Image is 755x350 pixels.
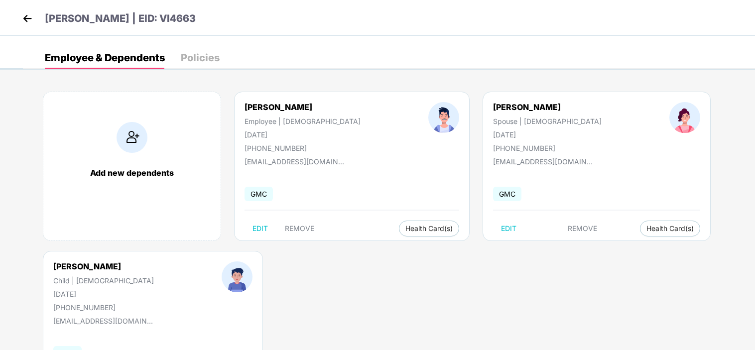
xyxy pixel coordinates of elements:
[640,221,700,236] button: Health Card(s)
[53,290,154,298] div: [DATE]
[245,157,344,166] div: [EMAIL_ADDRESS][DOMAIN_NAME]
[245,117,361,125] div: Employee | [DEMOGRAPHIC_DATA]
[245,221,276,236] button: EDIT
[285,225,314,233] span: REMOVE
[245,102,361,112] div: [PERSON_NAME]
[53,261,154,271] div: [PERSON_NAME]
[493,144,602,152] div: [PHONE_NUMBER]
[493,187,521,201] span: GMC
[405,226,453,231] span: Health Card(s)
[181,53,220,63] div: Policies
[493,130,602,139] div: [DATE]
[493,221,524,236] button: EDIT
[222,261,252,292] img: profileImage
[45,53,165,63] div: Employee & Dependents
[117,122,147,153] img: addIcon
[399,221,459,236] button: Health Card(s)
[252,225,268,233] span: EDIT
[53,276,154,285] div: Child | [DEMOGRAPHIC_DATA]
[245,144,361,152] div: [PHONE_NUMBER]
[53,317,153,325] div: [EMAIL_ADDRESS][DOMAIN_NAME]
[501,225,516,233] span: EDIT
[245,187,273,201] span: GMC
[493,102,602,112] div: [PERSON_NAME]
[669,102,700,133] img: profileImage
[560,221,605,236] button: REMOVE
[568,225,597,233] span: REMOVE
[20,11,35,26] img: back
[428,102,459,133] img: profileImage
[45,11,196,26] p: [PERSON_NAME] | EID: VI4663
[493,157,593,166] div: [EMAIL_ADDRESS][DOMAIN_NAME]
[493,117,602,125] div: Spouse | [DEMOGRAPHIC_DATA]
[245,130,361,139] div: [DATE]
[646,226,694,231] span: Health Card(s)
[277,221,322,236] button: REMOVE
[53,303,154,312] div: [PHONE_NUMBER]
[53,168,211,178] div: Add new dependents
